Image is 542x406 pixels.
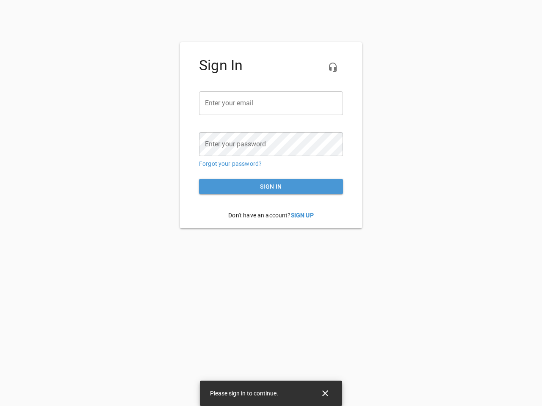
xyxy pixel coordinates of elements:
a: Sign Up [291,212,314,219]
button: Sign in [199,179,343,195]
button: Live Chat [323,57,343,77]
button: Close [315,383,335,403]
span: Please sign in to continue. [210,390,278,397]
p: Don't have an account? [199,205,343,226]
span: Sign in [206,181,336,192]
a: Forgot your password? [199,160,262,167]
h4: Sign In [199,57,343,74]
